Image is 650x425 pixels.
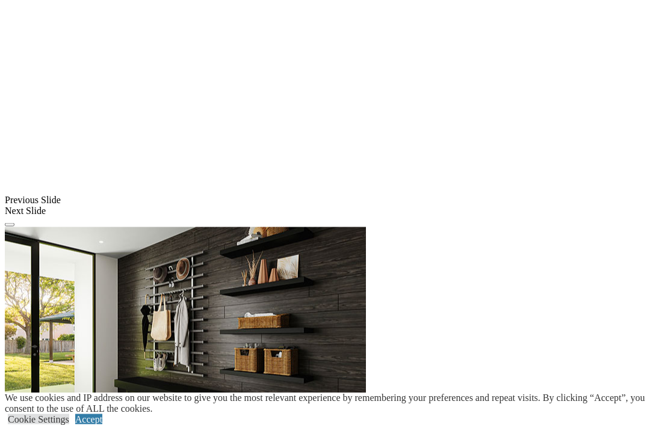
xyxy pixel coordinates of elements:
div: Previous Slide [5,195,645,206]
a: Accept [75,414,102,424]
button: Click here to pause slide show [5,223,14,227]
a: Cookie Settings [8,414,69,424]
div: Next Slide [5,206,645,216]
div: We use cookies and IP address on our website to give you the most relevant experience by remember... [5,393,650,414]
